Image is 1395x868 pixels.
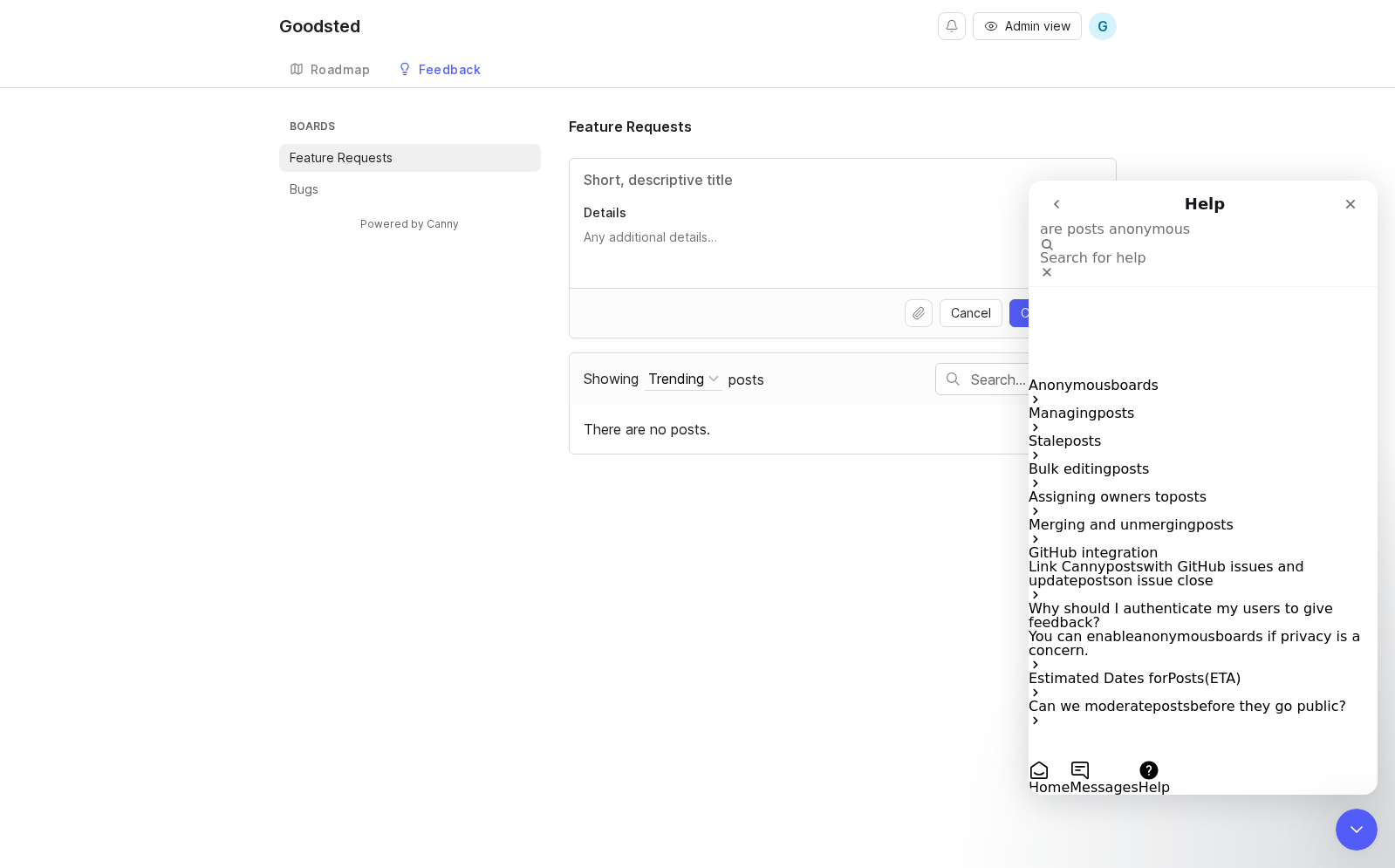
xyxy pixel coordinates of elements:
div: Trending [648,369,704,388]
a: Feature Requests [279,144,541,172]
h1: Feature Requests [569,116,692,137]
p: Bugs [290,181,318,198]
input: Title [584,169,1102,190]
button: Help [110,579,141,614]
div: There are no posts. [570,405,1116,454]
button: Admin view [973,12,1082,40]
button: Showing [645,367,722,391]
span: Admin view [1005,17,1070,35]
span: Showing [584,370,639,387]
span: Create Post [1021,304,1091,322]
span: Messages [41,598,109,615]
button: Notifications [938,12,966,40]
span: G [1098,16,1108,37]
p: Feature Requests [290,149,393,167]
button: G [1089,12,1117,40]
input: Search… [971,370,1101,389]
span: posts [728,370,764,389]
button: Cancel [940,299,1002,327]
a: Feedback [387,52,491,88]
iframe: Intercom live chat [1029,181,1378,795]
h3: Boards [286,116,541,140]
button: Upload file [905,299,933,327]
textarea: Details [584,229,1102,263]
iframe: Intercom live chat [1336,809,1378,851]
p: Details [584,204,1102,222]
a: Powered by Canny [358,214,462,234]
div: Feedback [419,64,481,76]
a: Bugs [279,175,541,203]
div: Roadmap [311,64,371,76]
button: Create Post [1009,299,1102,327]
a: Roadmap [279,52,381,88]
span: Help [110,598,141,615]
div: Goodsted [279,17,360,35]
span: Cancel [951,304,991,322]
